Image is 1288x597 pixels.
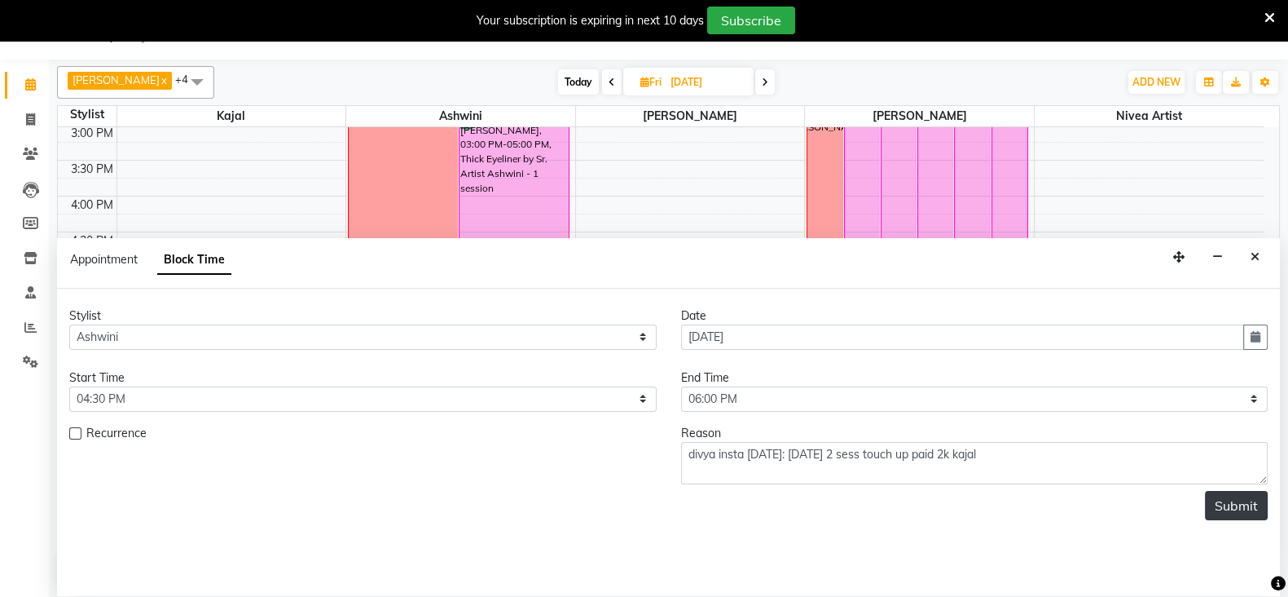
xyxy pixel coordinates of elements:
button: Close [1243,245,1267,270]
div: Stylist [58,106,116,123]
span: Today [558,69,599,95]
span: [PERSON_NAME] [805,106,1034,126]
div: 3:30 PM [68,161,116,178]
div: 4:00 PM [68,197,116,214]
span: Block Time [157,245,231,275]
span: Appointment [70,252,138,267]
span: Fri [636,76,666,88]
a: x [160,73,167,86]
span: ADD NEW [1132,76,1180,88]
button: ADD NEW [1128,71,1185,94]
div: 4:30 PM [68,232,116,250]
input: 2025-09-05 [666,70,747,95]
div: Start Time [69,369,657,387]
span: +4 [175,73,200,86]
input: yyyy-mm-dd [681,325,1245,350]
div: Stylist [69,307,657,325]
span: [PERSON_NAME] [576,106,805,126]
button: Submit [1205,491,1268,520]
span: Kajal [117,106,346,126]
div: Reason [681,425,1268,442]
div: Date [681,307,1268,325]
span: Ashwini [346,106,575,126]
div: End Time [681,369,1268,387]
div: [PERSON_NAME], 03:00 PM-05:00 PM, Thick Eyeliner by Sr. Artist Ashwini - 1 session [459,122,569,261]
span: [PERSON_NAME] [73,73,160,86]
span: Nivea Artist [1035,106,1264,126]
span: Recurrence [86,425,147,445]
div: Your subscription is expiring in next 10 days [477,12,704,29]
button: Subscribe [707,7,795,34]
div: 3:00 PM [68,125,116,142]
